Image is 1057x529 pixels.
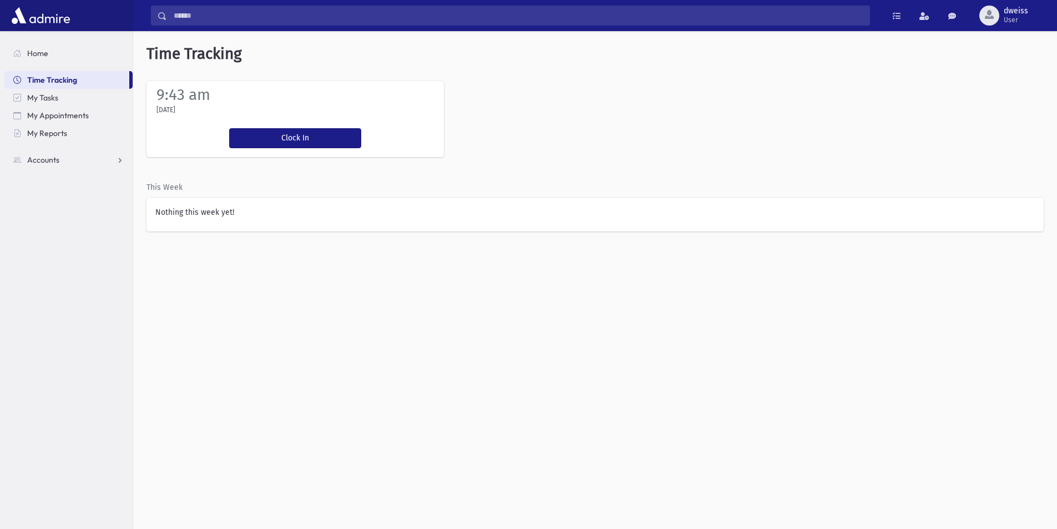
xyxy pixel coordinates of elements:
[156,105,175,115] label: [DATE]
[27,93,58,103] span: My Tasks
[133,31,1057,77] h5: Time Tracking
[27,110,89,120] span: My Appointments
[156,85,210,104] label: 9:43 am
[229,128,361,148] button: Clock In
[4,107,133,124] a: My Appointments
[4,151,133,169] a: Accounts
[9,4,73,27] img: AdmirePro
[27,48,48,58] span: Home
[155,206,234,218] label: Nothing this week yet!
[27,155,59,165] span: Accounts
[1004,16,1028,24] span: User
[27,128,67,138] span: My Reports
[4,71,129,89] a: Time Tracking
[167,6,869,26] input: Search
[27,75,77,85] span: Time Tracking
[4,44,133,62] a: Home
[1004,7,1028,16] span: dweiss
[4,89,133,107] a: My Tasks
[4,124,133,142] a: My Reports
[146,182,183,193] label: This Week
